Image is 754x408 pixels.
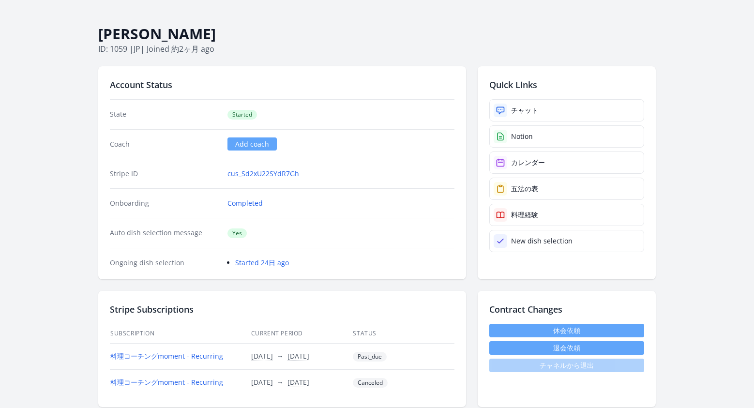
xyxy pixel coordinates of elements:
[489,302,644,316] h2: Contract Changes
[511,210,538,220] div: 料理経験
[287,351,309,361] button: [DATE]
[352,324,454,344] th: Status
[489,78,644,91] h2: Quick Links
[511,132,533,141] div: Notion
[353,352,387,362] span: Past_due
[489,204,644,226] a: 料理経験
[134,44,140,54] span: jp
[251,378,273,387] button: [DATE]
[110,228,220,238] dt: Auto dish selection message
[489,359,644,372] span: チャネルから退出
[227,228,247,238] span: Yes
[251,324,353,344] th: Current Period
[489,99,644,121] a: チャット
[353,378,388,388] span: Canceled
[251,351,273,361] button: [DATE]
[277,378,284,387] span: →
[511,236,573,246] div: New dish selection
[511,184,538,194] div: 五法の表
[489,230,644,252] a: New dish selection
[277,351,284,361] span: →
[110,302,454,316] h2: Stripe Subscriptions
[110,324,251,344] th: Subscription
[235,258,289,267] a: Started 24日 ago
[489,324,644,337] a: 休会依頼
[110,351,223,361] a: 料理コーチングmoment - Recurring
[110,378,223,387] a: 料理コーチングmoment - Recurring
[110,78,454,91] h2: Account Status
[110,169,220,179] dt: Stripe ID
[489,125,644,148] a: Notion
[110,109,220,120] dt: State
[110,258,220,268] dt: Ongoing dish selection
[489,178,644,200] a: 五法の表
[110,198,220,208] dt: Onboarding
[511,106,538,115] div: チャット
[98,25,656,43] h1: [PERSON_NAME]
[287,378,309,387] button: [DATE]
[227,110,257,120] span: Started
[110,139,220,149] dt: Coach
[98,43,656,55] p: ID: 1059 | | Joined 約2ヶ月 ago
[227,198,263,208] a: Completed
[227,137,277,151] a: Add coach
[489,151,644,174] a: カレンダー
[489,341,644,355] button: 退会依頼
[511,158,545,167] div: カレンダー
[227,169,299,179] a: cus_Sd2xU22SYdR7Gh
